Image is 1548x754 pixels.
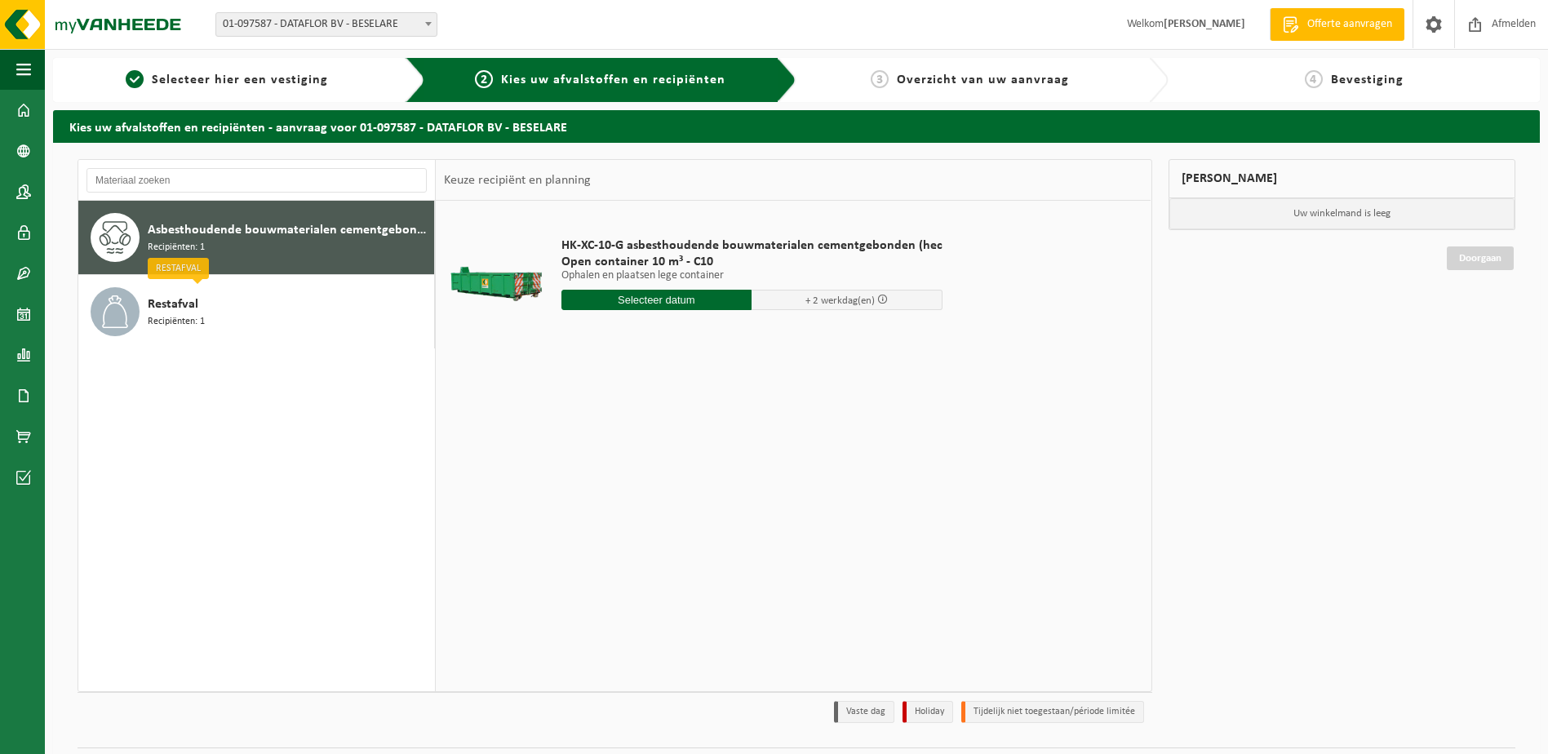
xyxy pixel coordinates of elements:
[148,295,198,314] span: Restafval
[436,160,599,201] div: Keuze recipiënt en planning
[148,220,430,240] span: Asbesthoudende bouwmaterialen cementgebonden (hechtgebonden)
[152,73,328,86] span: Selecteer hier een vestiging
[148,314,205,330] span: Recipiënten: 1
[805,295,875,306] span: + 2 werkdag(en)
[86,168,427,193] input: Materiaal zoeken
[561,270,943,282] p: Ophalen en plaatsen lege container
[561,254,943,270] span: Open container 10 m³ - C10
[903,701,953,723] li: Holiday
[216,13,437,36] span: 01-097587 - DATAFLOR BV - BESELARE
[475,70,493,88] span: 2
[61,70,393,90] a: 1Selecteer hier een vestiging
[561,237,943,254] span: HK-XC-10-G asbesthoudende bouwmaterialen cementgebonden (hec
[871,70,889,88] span: 3
[1169,198,1515,229] p: Uw winkelmand is leeg
[1331,73,1404,86] span: Bevestiging
[1303,16,1396,33] span: Offerte aanvragen
[1164,18,1245,30] strong: [PERSON_NAME]
[834,701,894,723] li: Vaste dag
[501,73,725,86] span: Kies uw afvalstoffen en recipiënten
[126,70,144,88] span: 1
[1169,159,1516,198] div: [PERSON_NAME]
[561,290,752,310] input: Selecteer datum
[148,240,205,255] span: Recipiënten: 1
[1270,8,1404,41] a: Offerte aanvragen
[78,201,435,275] button: Asbesthoudende bouwmaterialen cementgebonden (hechtgebonden) Recipiënten: 1
[215,12,437,37] span: 01-097587 - DATAFLOR BV - BESELARE
[1305,70,1323,88] span: 4
[1447,246,1514,270] a: Doorgaan
[78,275,435,348] button: Restafval Recipiënten: 1
[53,110,1540,142] h2: Kies uw afvalstoffen en recipiënten - aanvraag voor 01-097587 - DATAFLOR BV - BESELARE
[897,73,1069,86] span: Overzicht van uw aanvraag
[961,701,1144,723] li: Tijdelijk niet toegestaan/période limitée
